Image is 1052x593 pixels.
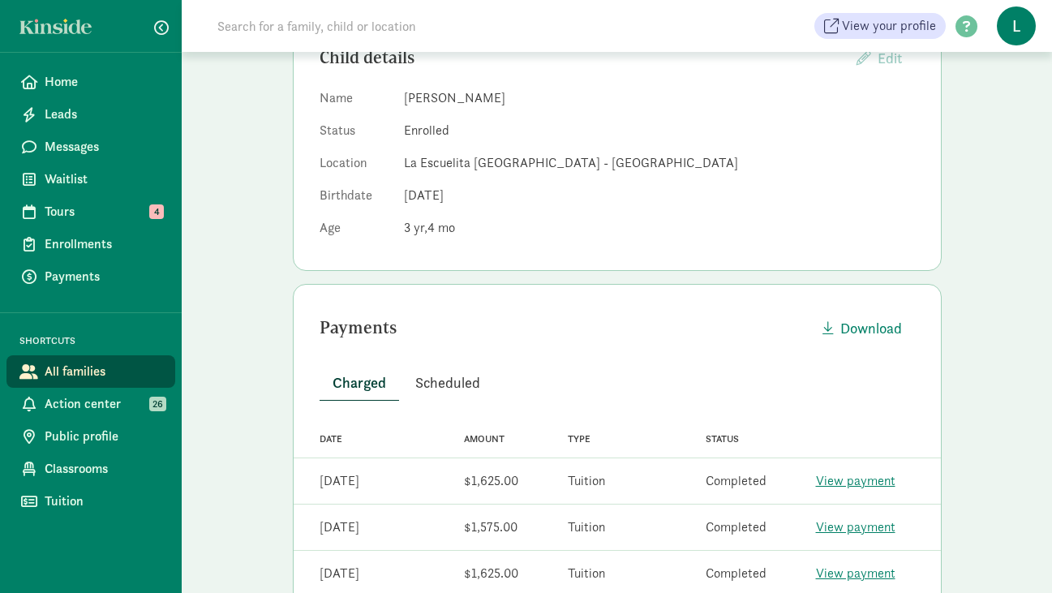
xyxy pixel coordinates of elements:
[402,365,493,400] button: Scheduled
[320,153,391,179] dt: Location
[320,88,391,114] dt: Name
[971,515,1052,593] iframe: Chat Widget
[814,13,946,39] a: View your profile
[6,388,175,420] a: Action center 26
[816,565,895,582] a: View payment
[568,518,605,537] div: Tuition
[45,362,162,381] span: All families
[320,315,809,341] div: Payments
[568,564,605,583] div: Tuition
[320,433,342,445] span: Date
[404,121,915,140] dd: Enrolled
[878,49,902,67] span: Edit
[320,564,359,583] div: [DATE]
[45,234,162,254] span: Enrollments
[45,459,162,479] span: Classrooms
[844,41,915,75] button: Edit
[840,317,902,339] span: Download
[706,471,766,491] div: Completed
[706,564,766,583] div: Completed
[706,433,739,445] span: Status
[6,420,175,453] a: Public profile
[45,170,162,189] span: Waitlist
[6,355,175,388] a: All families
[6,485,175,518] a: Tuition
[842,16,936,36] span: View your profile
[320,186,391,212] dt: Birthdate
[6,131,175,163] a: Messages
[6,66,175,98] a: Home
[415,372,480,393] span: Scheduled
[45,427,162,446] span: Public profile
[6,228,175,260] a: Enrollments
[320,365,399,401] button: Charged
[568,433,590,445] span: Type
[427,219,455,236] span: 4
[404,88,915,108] dd: [PERSON_NAME]
[706,518,766,537] div: Completed
[404,187,444,204] span: [DATE]
[45,105,162,124] span: Leads
[404,153,915,173] dd: La Escuelita [GEOGRAPHIC_DATA] - [GEOGRAPHIC_DATA]
[6,196,175,228] a: Tours 4
[997,6,1036,45] span: L
[6,98,175,131] a: Leads
[45,202,162,221] span: Tours
[45,394,162,414] span: Action center
[320,518,359,537] div: [DATE]
[208,10,663,42] input: Search for a family, child or location
[149,204,164,219] span: 4
[464,433,505,445] span: Amount
[333,372,386,393] span: Charged
[320,121,391,147] dt: Status
[464,518,517,537] div: $1,575.00
[404,219,427,236] span: 3
[45,267,162,286] span: Payments
[464,471,518,491] div: $1,625.00
[6,260,175,293] a: Payments
[45,72,162,92] span: Home
[320,471,359,491] div: [DATE]
[568,471,605,491] div: Tuition
[816,472,895,489] a: View payment
[45,137,162,157] span: Messages
[809,311,915,346] button: Download
[464,564,518,583] div: $1,625.00
[6,163,175,196] a: Waitlist
[816,518,895,535] a: View payment
[45,492,162,511] span: Tuition
[149,397,166,411] span: 26
[320,218,391,244] dt: Age
[320,45,844,71] div: Child details
[6,453,175,485] a: Classrooms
